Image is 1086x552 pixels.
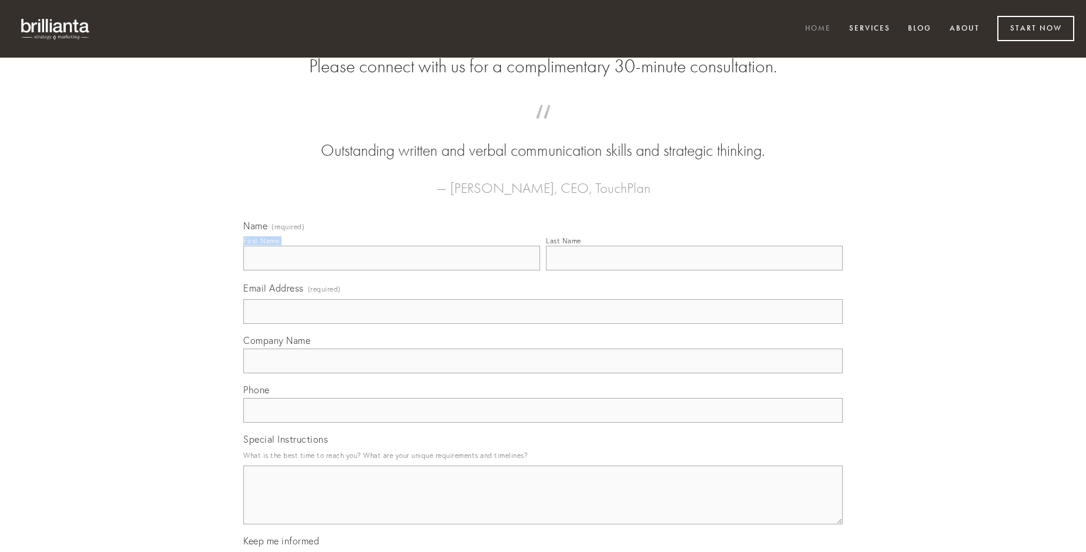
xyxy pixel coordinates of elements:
[243,236,279,245] div: First Name
[262,116,824,162] blockquote: Outstanding written and verbal communication skills and strategic thinking.
[243,220,267,232] span: Name
[243,447,843,463] p: What is the best time to reach you? What are your unique requirements and timelines?
[243,334,310,346] span: Company Name
[243,282,304,294] span: Email Address
[262,162,824,200] figcaption: — [PERSON_NAME], CEO, TouchPlan
[842,19,898,39] a: Services
[900,19,939,39] a: Blog
[12,12,100,46] img: brillianta - research, strategy, marketing
[271,223,304,230] span: (required)
[262,116,824,139] span: “
[243,535,319,547] span: Keep me informed
[942,19,987,39] a: About
[308,281,341,297] span: (required)
[797,19,839,39] a: Home
[243,55,843,78] h2: Please connect with us for a complimentary 30-minute consultation.
[243,433,328,445] span: Special Instructions
[243,384,270,396] span: Phone
[546,236,581,245] div: Last Name
[997,16,1074,41] a: Start Now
